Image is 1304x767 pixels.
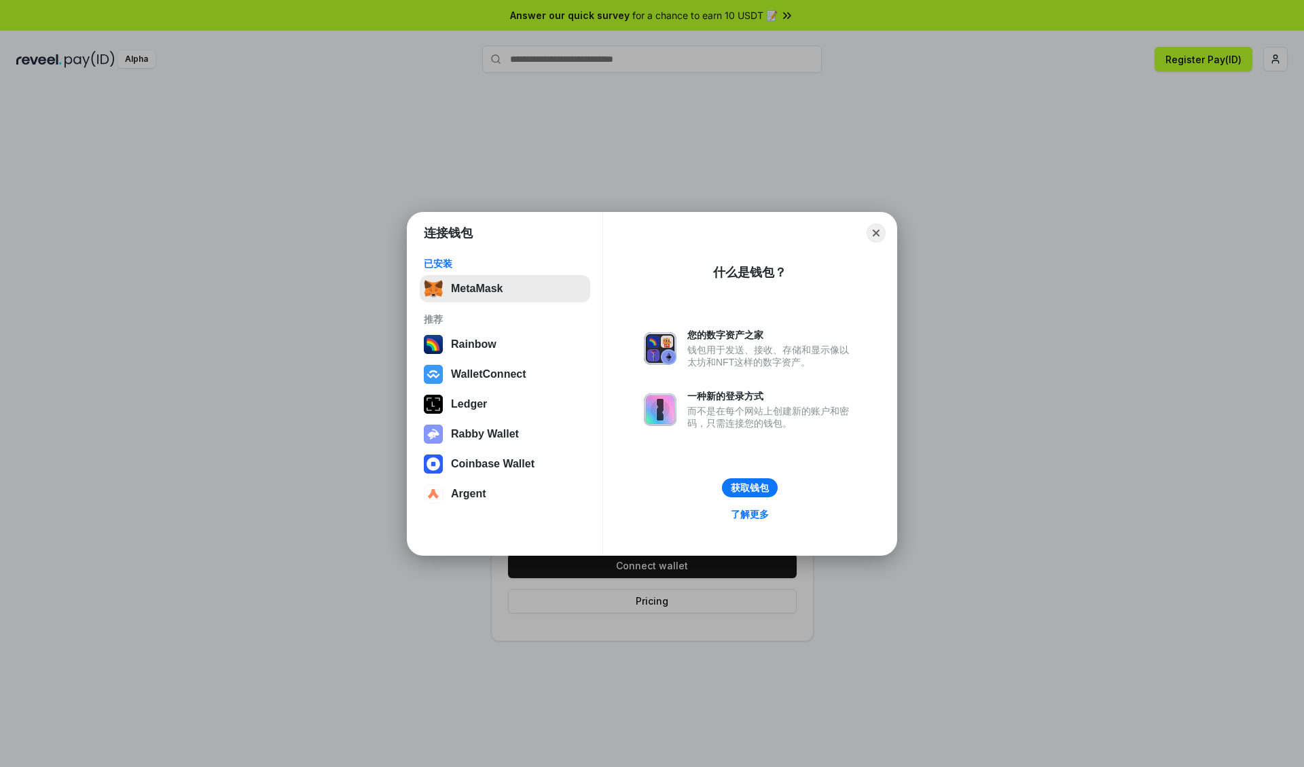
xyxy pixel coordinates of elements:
[687,390,856,402] div: 一种新的登录方式
[424,335,443,354] img: svg+xml,%3Csvg%20width%3D%22120%22%20height%3D%22120%22%20viewBox%3D%220%200%20120%20120%22%20fil...
[451,338,496,351] div: Rainbow
[420,450,590,478] button: Coinbase Wallet
[420,391,590,418] button: Ledger
[687,405,856,429] div: 而不是在每个网站上创建新的账户和密码，只需连接您的钱包。
[451,488,486,500] div: Argent
[420,361,590,388] button: WalletConnect
[687,344,856,368] div: 钱包用于发送、接收、存储和显示像以太坊和NFT这样的数字资产。
[451,368,526,380] div: WalletConnect
[723,505,777,523] a: 了解更多
[420,275,590,302] button: MetaMask
[451,398,487,410] div: Ledger
[644,332,676,365] img: svg+xml,%3Csvg%20xmlns%3D%22http%3A%2F%2Fwww.w3.org%2F2000%2Fsvg%22%20fill%3D%22none%22%20viewBox...
[420,421,590,448] button: Rabby Wallet
[420,331,590,358] button: Rainbow
[420,480,590,507] button: Argent
[644,393,676,426] img: svg+xml,%3Csvg%20xmlns%3D%22http%3A%2F%2Fwww.w3.org%2F2000%2Fsvg%22%20fill%3D%22none%22%20viewBox...
[424,395,443,414] img: svg+xml,%3Csvg%20xmlns%3D%22http%3A%2F%2Fwww.w3.org%2F2000%2Fsvg%22%20width%3D%2228%22%20height%3...
[731,482,769,494] div: 获取钱包
[451,283,503,295] div: MetaMask
[451,428,519,440] div: Rabby Wallet
[713,264,786,281] div: 什么是钱包？
[424,454,443,474] img: svg+xml,%3Csvg%20width%3D%2228%22%20height%3D%2228%22%20viewBox%3D%220%200%2028%2028%22%20fill%3D...
[424,365,443,384] img: svg+xml,%3Csvg%20width%3D%2228%22%20height%3D%2228%22%20viewBox%3D%220%200%2028%2028%22%20fill%3D...
[424,257,586,270] div: 已安装
[424,425,443,444] img: svg+xml,%3Csvg%20xmlns%3D%22http%3A%2F%2Fwww.w3.org%2F2000%2Fsvg%22%20fill%3D%22none%22%20viewBox...
[731,508,769,520] div: 了解更多
[424,484,443,503] img: svg+xml,%3Csvg%20width%3D%2228%22%20height%3D%2228%22%20viewBox%3D%220%200%2028%2028%22%20fill%3D...
[867,224,886,243] button: Close
[424,313,586,325] div: 推荐
[687,329,856,341] div: 您的数字资产之家
[722,478,778,497] button: 获取钱包
[424,225,473,241] h1: 连接钱包
[451,458,535,470] div: Coinbase Wallet
[424,279,443,298] img: svg+xml,%3Csvg%20fill%3D%22none%22%20height%3D%2233%22%20viewBox%3D%220%200%2035%2033%22%20width%...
